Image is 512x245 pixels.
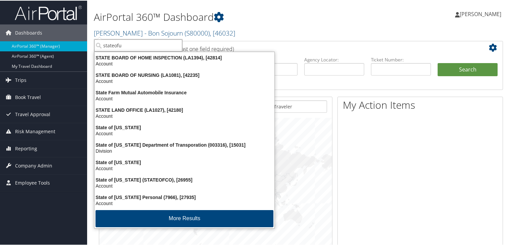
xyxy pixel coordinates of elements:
div: STATE BOARD OF NURSING (LA1081), [42235] [90,71,278,78]
span: Risk Management [15,122,55,139]
img: airportal-logo.png [15,4,82,20]
div: Account [90,60,278,66]
div: State of [US_STATE] [90,159,278,165]
h1: My Action Items [338,97,503,111]
div: State of [US_STATE] Personal (7966), [27935] [90,194,278,200]
div: STATE LAND OFFICE (LA1027), [42180] [90,106,278,112]
span: ( S80000 ) [185,28,210,37]
label: Ticket Number: [371,56,431,62]
h1: AirPortal 360™ Dashboard [94,9,370,23]
div: State of [US_STATE] (STATEOFCO), [26955] [90,176,278,182]
div: STATE BOARD OF HOME INSPECTION (LA1394), [42814] [90,54,278,60]
span: Book Travel [15,88,41,105]
div: Account [90,182,278,188]
span: Trips [15,71,26,88]
div: State of [US_STATE] [90,124,278,130]
label: Agency Locator: [304,56,364,62]
div: Division [90,147,278,153]
span: Company Admin [15,157,52,174]
span: Reporting [15,140,37,156]
div: Account [90,95,278,101]
button: More Results [95,209,273,227]
div: Account [90,78,278,84]
span: Travel Approval [15,105,50,122]
h2: Airtinerary Lookup [104,42,464,53]
div: State Farm Mutual Automobile Insurance [90,89,278,95]
div: Account [90,130,278,136]
button: Search [438,62,498,76]
input: Search for Traveler [240,100,327,112]
a: [PERSON_NAME] - Bon Sojourn [94,28,235,37]
a: [PERSON_NAME] [455,3,508,23]
div: State of [US_STATE] Department of Transporation (003316), [15031] [90,141,278,147]
span: [PERSON_NAME] [460,10,501,17]
span: (at least one field required) [170,45,234,52]
div: Account [90,200,278,206]
span: Dashboards [15,24,42,41]
span: , [ 46032 ] [210,28,235,37]
input: Search Accounts [94,39,182,51]
span: Employee Tools [15,174,50,191]
div: Account [90,112,278,118]
div: Account [90,165,278,171]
